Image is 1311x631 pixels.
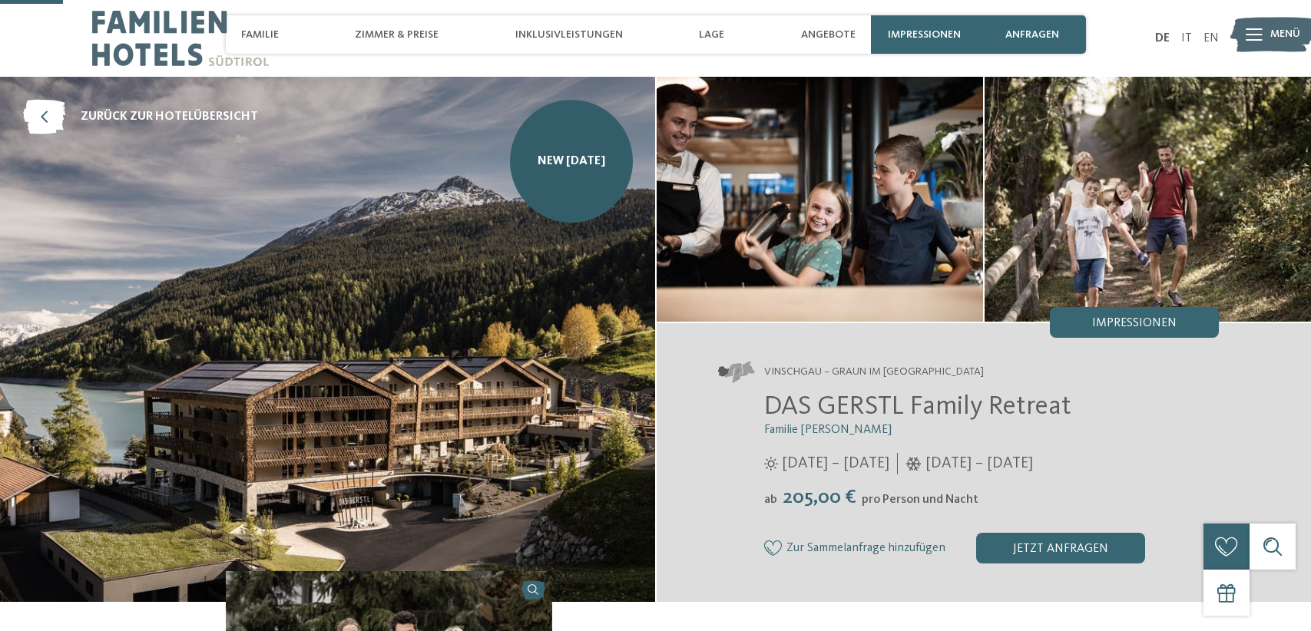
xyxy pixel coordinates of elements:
span: Familie [PERSON_NAME] [764,424,892,436]
span: NEW [DATE] [538,153,605,170]
img: Erholsame Auszeit im Familienhotel im Vinschgau [985,77,1311,322]
div: jetzt anfragen [976,533,1145,563]
span: Zur Sammelanfrage hinzufügen [786,542,945,556]
span: 205,00 € [779,487,860,507]
span: Vinschgau – Graun im [GEOGRAPHIC_DATA] [764,365,984,380]
span: Impressionen [1092,317,1177,329]
a: DE [1155,32,1170,45]
i: Öffnungszeiten im Sommer [764,457,778,471]
span: ab [764,494,777,506]
span: [DATE] – [DATE] [925,453,1033,474]
a: IT [1181,32,1192,45]
a: zurück zur Hotelübersicht [23,100,258,134]
span: pro Person und Nacht [862,494,978,506]
img: Erholsame Auszeit im Familienhotel im Vinschgau [657,77,983,322]
a: EN [1203,32,1219,45]
span: Menü [1270,27,1300,42]
span: zurück zur Hotelübersicht [81,108,258,125]
span: DAS GERSTL Family Retreat [764,393,1071,420]
i: Öffnungszeiten im Winter [905,457,922,471]
span: [DATE] – [DATE] [782,453,889,474]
